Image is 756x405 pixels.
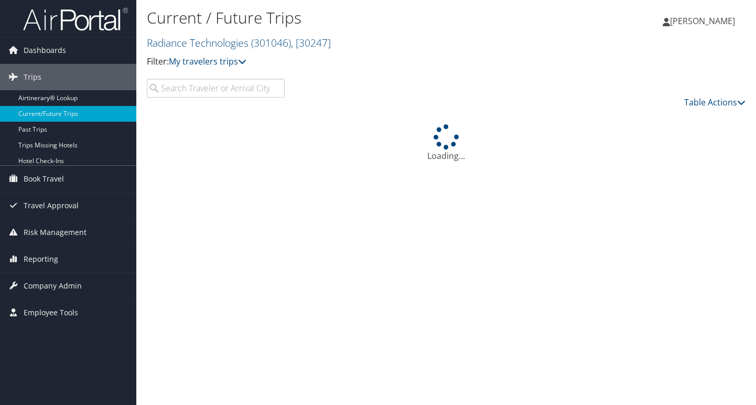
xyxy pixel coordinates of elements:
span: Book Travel [24,166,64,192]
span: Travel Approval [24,193,79,219]
span: , [ 30247 ] [291,36,331,50]
h1: Current / Future Trips [147,7,546,29]
span: Trips [24,64,41,90]
span: Dashboards [24,37,66,63]
span: Company Admin [24,273,82,299]
div: Loading... [147,124,746,162]
img: airportal-logo.png [23,7,128,31]
span: ( 301046 ) [251,36,291,50]
a: [PERSON_NAME] [663,5,746,37]
p: Filter: [147,55,546,69]
a: Radiance Technologies [147,36,331,50]
input: Search Traveler or Arrival City [147,79,285,98]
span: Employee Tools [24,300,78,326]
a: My travelers trips [169,56,246,67]
a: Table Actions [684,97,746,108]
span: [PERSON_NAME] [670,15,735,27]
span: Risk Management [24,219,87,246]
span: Reporting [24,246,58,272]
